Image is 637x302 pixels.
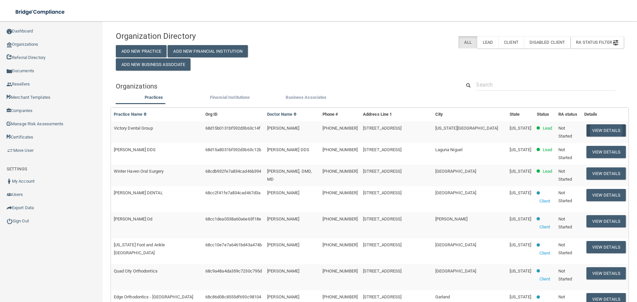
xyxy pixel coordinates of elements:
button: View Details [587,146,626,158]
span: Victory Dental Group [114,126,153,131]
span: [PERSON_NAME] [267,269,299,273]
button: View Details [587,215,626,227]
span: [PERSON_NAME] [267,126,299,131]
span: [PERSON_NAME] [267,242,299,247]
label: Client [498,36,524,48]
h4: Organization Directory [116,32,278,40]
th: Org ID [203,108,264,121]
span: Garland [435,294,450,299]
span: Not Started [558,242,572,255]
span: [US_STATE] [510,126,531,131]
span: [US_STATE] [510,216,531,221]
label: Business Associates [271,93,341,101]
span: [PERSON_NAME] DENTAL [114,190,163,195]
span: [US_STATE] [510,294,531,299]
span: Financial Institutions [210,95,250,100]
span: 68cc2f41fe7a834cad467d3a [205,190,260,195]
p: Client [539,197,550,205]
span: [PHONE_NUMBER] [322,216,358,221]
button: View Details [587,241,626,253]
span: RA Status Filter [576,40,618,45]
p: Client [539,249,550,257]
span: [US_STATE] [510,269,531,273]
span: [STREET_ADDRESS] [363,126,402,131]
img: ic_dashboard_dark.d01f4a41.png [7,29,12,34]
label: All [459,36,477,48]
span: Not Started [558,169,572,182]
img: icon-export.b9366987.png [7,205,12,211]
th: RA status [556,108,582,121]
h5: Organizations [116,83,451,90]
span: [PERSON_NAME] Od [114,216,153,221]
p: Client [539,223,550,231]
span: [US_STATE] Foot and Ankle [GEOGRAPHIC_DATA] [114,242,165,255]
th: Details [582,108,628,121]
iframe: Drift Widget Chat Controller [522,255,629,281]
span: [PERSON_NAME] [267,294,299,299]
input: Search [476,79,615,91]
span: [PHONE_NUMBER] [322,294,358,299]
span: [STREET_ADDRESS] [363,190,402,195]
img: organization-icon.f8decf85.png [7,42,12,47]
span: 68cc1dea0538a60a6e65f18e [205,216,261,221]
img: icon-documents.8dae5593.png [7,69,12,74]
li: Financial Institutions [192,93,268,103]
span: 68c9a48a4da359c7230c795d [205,269,262,273]
button: View Details [587,124,626,137]
th: Address Line 1 [360,108,433,121]
span: 68cc10e7e7a6461bd43a474b [205,242,262,247]
span: 68cdb932fe7a834cad46b394 [205,169,261,174]
img: ic_reseller.de258add.png [7,82,12,87]
span: [PHONE_NUMBER] [322,147,358,152]
img: briefcase.64adab9b.png [7,147,13,154]
img: ic_user_dark.df1a06c3.png [7,179,12,184]
button: Add New Business Associate [116,58,191,71]
button: Add New Practice [116,45,167,57]
img: ic_power_dark.7ecde6b1.png [7,218,13,224]
img: icon-users.e205127d.png [7,192,12,197]
span: Business Associates [286,95,326,100]
th: State [507,108,534,121]
p: Lead [543,124,552,132]
span: [STREET_ADDRESS] [363,294,402,299]
label: Financial Institutions [195,93,265,101]
span: [PHONE_NUMBER] [322,190,358,195]
label: SETTINGS [7,165,27,173]
span: [PHONE_NUMBER] [322,242,358,247]
label: Lead [477,36,498,48]
span: Quad City Orthodontics [114,269,158,273]
span: [PHONE_NUMBER] [322,126,358,131]
p: Lead [543,167,552,175]
button: View Details [587,189,626,201]
span: [PHONE_NUMBER] [322,269,358,273]
span: [STREET_ADDRESS] [363,169,402,174]
span: Not Started [558,126,572,139]
li: Practices [116,93,192,103]
span: [GEOGRAPHIC_DATA] [435,169,476,174]
span: 68d15b0131bf592d3b63c14f [205,126,260,131]
span: Practices [145,95,163,100]
button: Add New Financial Institution [168,45,248,57]
span: [US_STATE] [510,190,531,195]
span: Edge Orthodontics - [GEOGRAPHIC_DATA] [114,294,193,299]
span: [STREET_ADDRESS] [363,269,402,273]
img: bridge_compliance_login_screen.278c3ca4.svg [10,5,71,19]
button: View Details [587,167,626,180]
span: [US_STATE][GEOGRAPHIC_DATA] [435,126,498,131]
span: [PERSON_NAME] [267,216,299,221]
span: [STREET_ADDRESS] [363,147,402,152]
span: [US_STATE] [510,169,531,174]
li: Business Associate [268,93,344,103]
label: Practices [119,93,189,101]
span: [US_STATE] [510,147,531,152]
span: [PHONE_NUMBER] [322,169,358,174]
span: [PERSON_NAME] DDS [267,147,309,152]
span: [US_STATE] [510,242,531,247]
span: Not Started [558,216,572,229]
a: Doctor Name [267,112,297,117]
span: [PERSON_NAME] DDS [114,147,156,152]
label: Disabled Client [524,36,571,48]
p: Lead [543,146,552,154]
span: [STREET_ADDRESS] [363,216,402,221]
th: Phone # [320,108,360,121]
